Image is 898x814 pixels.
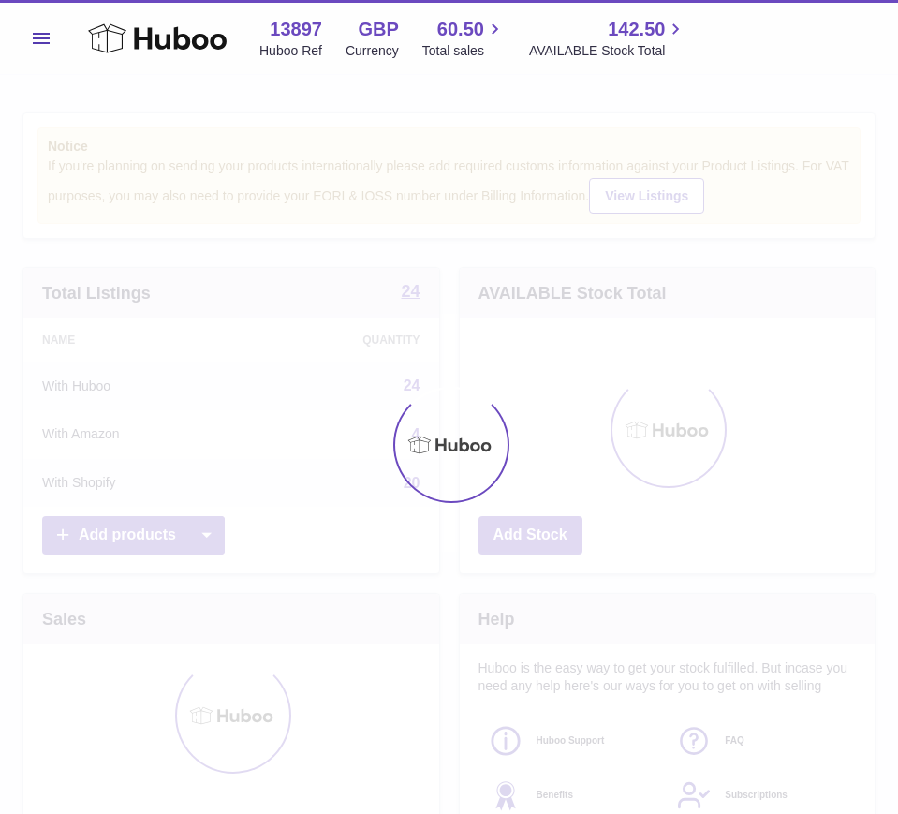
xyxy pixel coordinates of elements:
[358,17,398,42] strong: GBP
[437,17,484,42] span: 60.50
[529,42,687,60] span: AVAILABLE Stock Total
[270,17,322,42] strong: 13897
[422,17,506,60] a: 60.50 Total sales
[422,42,506,60] span: Total sales
[608,17,665,42] span: 142.50
[346,42,399,60] div: Currency
[259,42,322,60] div: Huboo Ref
[529,17,687,60] a: 142.50 AVAILABLE Stock Total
